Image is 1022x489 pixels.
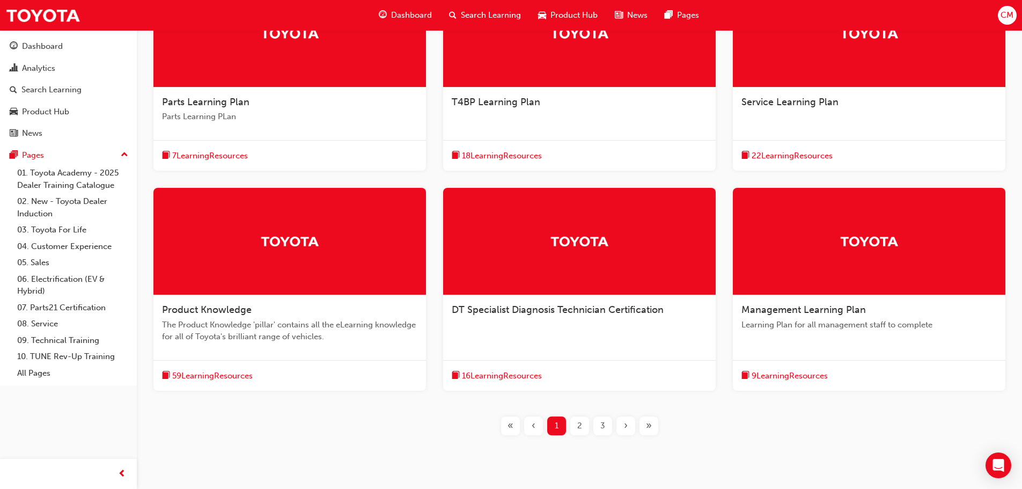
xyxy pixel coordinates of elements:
[550,9,598,21] span: Product Hub
[4,34,133,145] button: DashboardAnalyticsSearch LearningProduct HubNews
[530,4,606,26] a: car-iconProduct Hub
[153,188,426,391] a: TrakProduct KnowledgeThe Product Knowledge 'pillar' contains all the eLearning knowledge for all ...
[840,24,899,42] img: Trak
[677,9,699,21] span: Pages
[508,420,513,432] span: «
[752,150,833,162] span: 22 Learning Resources
[998,6,1017,25] button: CM
[22,149,44,162] div: Pages
[22,40,63,53] div: Dashboard
[10,107,18,117] span: car-icon
[986,452,1011,478] div: Open Intercom Messenger
[522,417,545,435] button: Previous page
[162,111,417,123] span: Parts Learning PLan
[172,150,248,162] span: 7 Learning Resources
[4,59,133,78] a: Analytics
[260,24,319,42] img: Trak
[13,271,133,300] a: 06. Electrification (EV & Hybrid)
[260,232,319,251] img: Trak
[550,232,609,251] img: Trak
[172,370,253,382] span: 59 Learning Resources
[4,123,133,143] a: News
[22,106,69,118] div: Product Hub
[741,149,749,163] span: book-icon
[13,193,133,222] a: 02. New - Toyota Dealer Induction
[624,420,628,432] span: ›
[741,319,997,331] span: Learning Plan for all management staff to complete
[10,42,18,52] span: guage-icon
[656,4,708,26] a: pages-iconPages
[449,9,457,22] span: search-icon
[545,417,568,435] button: Page 1
[741,304,866,316] span: Management Learning Plan
[452,149,460,163] span: book-icon
[4,145,133,165] button: Pages
[13,348,133,365] a: 10. TUNE Rev-Up Training
[4,37,133,56] a: Dashboard
[462,150,542,162] span: 18 Learning Resources
[162,319,417,343] span: The Product Knowledge 'pillar' contains all the eLearning knowledge for all of Toyota's brilliant...
[10,85,17,95] span: search-icon
[162,369,170,383] span: book-icon
[840,232,899,251] img: Trak
[13,254,133,271] a: 05. Sales
[452,369,460,383] span: book-icon
[600,420,605,432] span: 3
[627,9,648,21] span: News
[5,3,80,27] img: Trak
[461,9,521,21] span: Search Learning
[568,417,591,435] button: Page 2
[591,417,614,435] button: Page 3
[379,9,387,22] span: guage-icon
[10,129,18,138] span: news-icon
[22,62,55,75] div: Analytics
[4,102,133,122] a: Product Hub
[606,4,656,26] a: news-iconNews
[538,9,546,22] span: car-icon
[13,238,133,255] a: 04. Customer Experience
[118,468,126,481] span: prev-icon
[665,9,673,22] span: pages-icon
[462,370,542,382] span: 16 Learning Resources
[550,24,609,42] img: Trak
[10,151,18,160] span: pages-icon
[162,96,249,108] span: Parts Learning Plan
[13,300,133,316] a: 07. Parts21 Certification
[13,316,133,332] a: 08. Service
[443,188,716,391] a: TrakDT Specialist Diagnosis Technician Certificationbook-icon16LearningResources
[452,369,542,383] button: book-icon16LearningResources
[646,420,652,432] span: »
[10,64,18,74] span: chart-icon
[752,370,828,382] span: 9 Learning Resources
[741,369,749,383] span: book-icon
[452,304,664,316] span: DT Specialist Diagnosis Technician Certification
[162,369,253,383] button: book-icon59LearningResources
[741,149,833,163] button: book-icon22LearningResources
[637,417,660,435] button: Last page
[741,369,828,383] button: book-icon9LearningResources
[162,304,252,316] span: Product Knowledge
[13,222,133,238] a: 03. Toyota For Life
[162,149,248,163] button: book-icon7LearningResources
[162,149,170,163] span: book-icon
[452,149,542,163] button: book-icon18LearningResources
[741,96,839,108] span: Service Learning Plan
[440,4,530,26] a: search-iconSearch Learning
[1001,9,1013,21] span: CM
[577,420,582,432] span: 2
[13,332,133,349] a: 09. Technical Training
[614,417,637,435] button: Next page
[370,4,440,26] a: guage-iconDashboard
[13,165,133,193] a: 01. Toyota Academy - 2025 Dealer Training Catalogue
[121,148,128,162] span: up-icon
[22,127,42,140] div: News
[391,9,432,21] span: Dashboard
[452,96,540,108] span: T4BP Learning Plan
[499,417,522,435] button: First page
[13,365,133,382] a: All Pages
[4,80,133,100] a: Search Learning
[615,9,623,22] span: news-icon
[733,188,1005,391] a: TrakManagement Learning PlanLearning Plan for all management staff to completebook-icon9LearningR...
